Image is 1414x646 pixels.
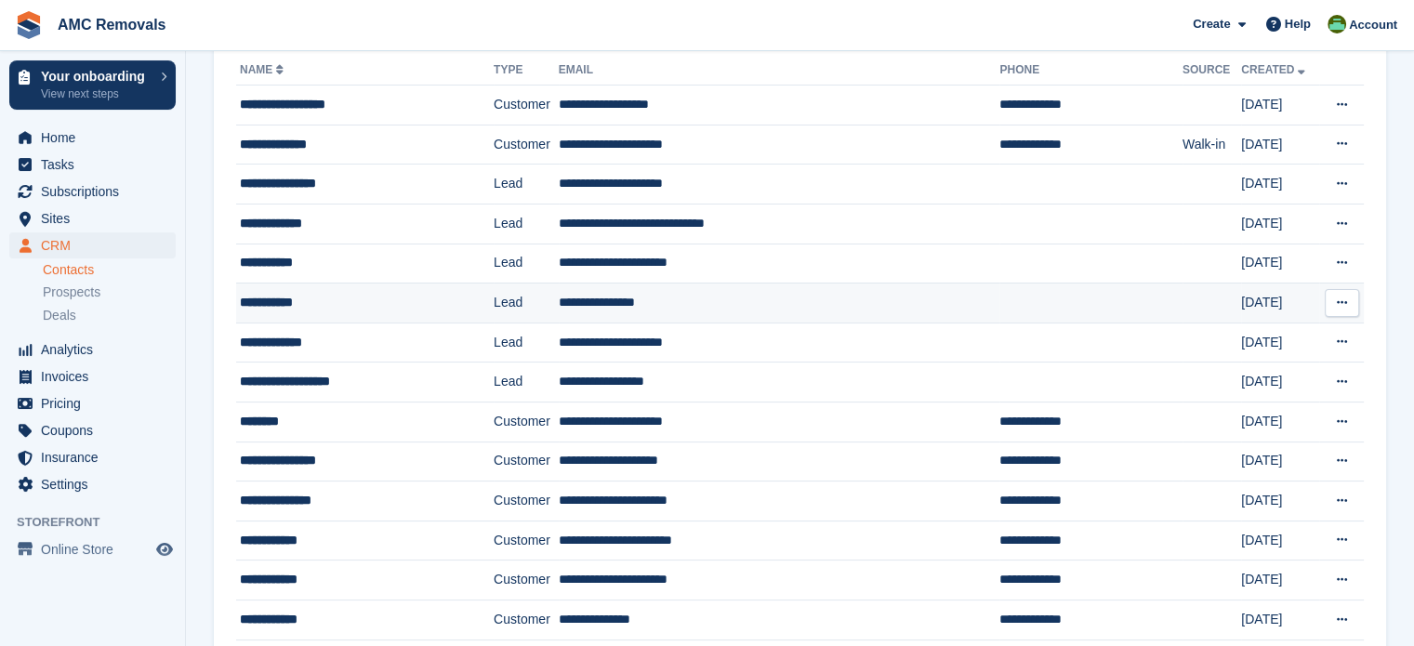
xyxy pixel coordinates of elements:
a: AMC Removals [50,9,173,40]
a: menu [9,152,176,178]
td: Customer [494,560,559,600]
td: Lead [494,363,559,402]
td: Customer [494,442,559,481]
span: Account [1349,16,1397,34]
img: stora-icon-8386f47178a22dfd0bd8f6a31ec36ba5ce8667c1dd55bd0f319d3a0aa187defe.svg [15,11,43,39]
span: Deals [43,307,76,324]
span: Tasks [41,152,152,178]
a: Prospects [43,283,176,302]
td: [DATE] [1241,442,1319,481]
span: Home [41,125,152,151]
th: Email [559,56,1000,86]
span: Analytics [41,336,152,363]
td: Lead [494,165,559,204]
td: [DATE] [1241,323,1319,363]
a: Preview store [153,538,176,560]
a: Deals [43,306,176,325]
a: menu [9,178,176,204]
td: [DATE] [1241,560,1319,600]
a: menu [9,336,176,363]
span: Invoices [41,363,152,389]
td: Customer [494,402,559,442]
a: menu [9,232,176,258]
td: [DATE] [1241,165,1319,204]
span: Create [1193,15,1230,33]
a: menu [9,205,176,231]
td: [DATE] [1241,86,1319,125]
span: Online Store [41,536,152,562]
span: Help [1285,15,1311,33]
td: Lead [494,244,559,283]
a: menu [9,125,176,151]
td: [DATE] [1241,125,1319,165]
span: Prospects [43,283,100,301]
td: Customer [494,125,559,165]
th: Source [1183,56,1241,86]
span: Sites [41,205,152,231]
th: Type [494,56,559,86]
td: Customer [494,521,559,560]
a: menu [9,417,176,443]
td: [DATE] [1241,481,1319,521]
td: Customer [494,86,559,125]
td: Walk-in [1183,125,1241,165]
span: Pricing [41,390,152,416]
span: Coupons [41,417,152,443]
span: Insurance [41,444,152,470]
p: Your onboarding [41,70,152,83]
span: Settings [41,471,152,497]
a: Created [1241,63,1309,76]
span: CRM [41,232,152,258]
a: menu [9,390,176,416]
span: Storefront [17,513,185,532]
a: menu [9,363,176,389]
td: Customer [494,481,559,521]
a: menu [9,471,176,497]
td: [DATE] [1241,283,1319,323]
td: [DATE] [1241,244,1319,283]
th: Phone [999,56,1183,86]
a: Contacts [43,261,176,279]
td: Customer [494,600,559,639]
span: Subscriptions [41,178,152,204]
td: [DATE] [1241,363,1319,402]
td: [DATE] [1241,600,1319,639]
td: [DATE] [1241,204,1319,244]
a: Name [240,63,287,76]
p: View next steps [41,86,152,102]
a: menu [9,536,176,562]
a: Your onboarding View next steps [9,60,176,110]
td: Lead [494,323,559,363]
td: Lead [494,204,559,244]
img: Kayleigh Deegan [1328,15,1346,33]
a: menu [9,444,176,470]
td: Lead [494,283,559,323]
td: [DATE] [1241,521,1319,560]
td: [DATE] [1241,402,1319,442]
